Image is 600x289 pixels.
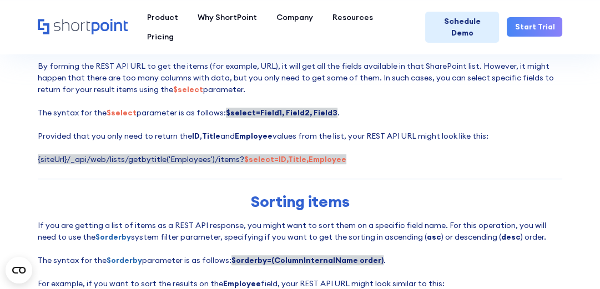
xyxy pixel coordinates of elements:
strong: $select=Field1, Field2, Field3 [226,108,337,118]
div: Resources [332,12,373,23]
p: By forming the REST API URL to get the items (for example, URL), it will get all the fields avail... [38,60,563,165]
div: Product [147,12,178,23]
strong: $orderby=(ColumnInternalName order) [231,255,384,265]
strong: $select [173,84,203,94]
a: Schedule Demo [425,12,500,43]
span: {siteUrl}/_api/web/lists/getbytitle('Employees')/items? [38,154,346,164]
a: Why ShortPoint [188,8,267,27]
div: Why ShortPoint [198,12,257,23]
strong: $orderby [95,232,131,242]
a: Product [138,8,188,27]
strong: Title [202,131,220,141]
strong: desc [501,232,521,242]
a: Resources [323,8,383,27]
strong: $select [107,108,137,118]
iframe: Chat Widget [544,236,600,289]
strong: $orderby [107,255,142,265]
a: Company [267,8,323,27]
a: Pricing [138,27,184,47]
div: Company [276,12,313,23]
a: Start Trial [507,17,562,37]
strong: Employee [223,278,261,288]
button: Open CMP widget [6,257,32,283]
h2: Sorting items [92,192,508,210]
strong: $select=ID,Title,Employee [244,154,346,164]
strong: ID [192,131,200,141]
strong: asc [427,232,441,242]
strong: Employee [235,131,273,141]
a: Home [38,19,128,36]
div: Pricing [147,31,174,43]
